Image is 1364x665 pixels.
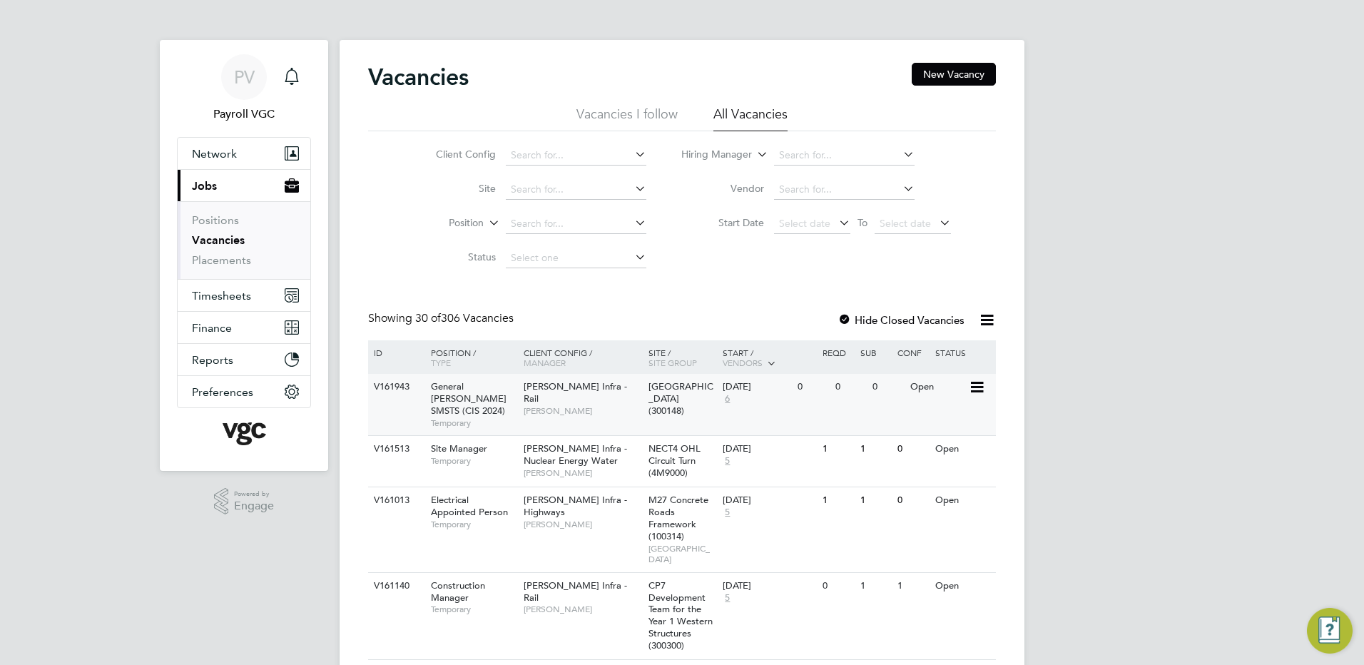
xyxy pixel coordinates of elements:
div: Open [932,573,994,599]
span: NECT4 OHL Circuit Turn (4M9000) [648,442,701,479]
div: [DATE] [723,381,790,393]
a: Powered byEngage [214,488,275,515]
span: General [PERSON_NAME] SMSTS (CIS 2024) [431,380,507,417]
button: Timesheets [178,280,310,311]
span: [GEOGRAPHIC_DATA] (300148) [648,380,713,417]
div: 1 [857,573,894,599]
button: Preferences [178,376,310,407]
div: [DATE] [723,580,815,592]
span: [PERSON_NAME] Infra - Rail [524,380,627,405]
span: Site Group [648,357,697,368]
div: V161943 [370,374,420,400]
a: PVPayroll VGC [177,54,311,123]
button: Engage Resource Center [1307,608,1353,654]
div: Conf [894,340,931,365]
span: M27 Concrete Roads Framework (100314) [648,494,708,542]
span: Timesheets [192,289,251,303]
span: Construction Manager [431,579,485,604]
div: Position / [420,340,520,375]
span: Finance [192,321,232,335]
input: Search for... [506,214,646,234]
div: V161513 [370,436,420,462]
input: Search for... [774,146,915,166]
div: [DATE] [723,443,815,455]
li: Vacancies I follow [576,106,678,131]
input: Search for... [506,146,646,166]
label: Position [402,216,484,230]
span: [PERSON_NAME] Infra - Nuclear Energy Water [524,442,627,467]
span: [PERSON_NAME] [524,604,641,615]
label: Vendor [682,182,764,195]
label: Site [414,182,496,195]
span: Select date [779,217,830,230]
span: [PERSON_NAME] [524,405,641,417]
button: Jobs [178,170,310,201]
span: Engage [234,500,274,512]
div: 0 [894,436,931,462]
div: 1 [857,487,894,514]
li: All Vacancies [713,106,788,131]
span: Site Manager [431,442,487,455]
h2: Vacancies [368,63,469,91]
span: Temporary [431,455,516,467]
div: Open [932,487,994,514]
span: Preferences [192,385,253,399]
div: V161013 [370,487,420,514]
div: 1 [894,573,931,599]
a: Placements [192,253,251,267]
span: Powered by [234,488,274,500]
span: 5 [723,455,732,467]
span: Temporary [431,604,516,615]
div: 0 [832,374,869,400]
span: [PERSON_NAME] [524,519,641,530]
span: Network [192,147,237,161]
button: New Vacancy [912,63,996,86]
button: Network [178,138,310,169]
span: Type [431,357,451,368]
div: Start / [719,340,819,376]
span: [GEOGRAPHIC_DATA] [648,543,716,565]
span: Select date [880,217,931,230]
span: [PERSON_NAME] Infra - Highways [524,494,627,518]
div: 0 [794,374,831,400]
button: Finance [178,312,310,343]
div: 0 [869,374,906,400]
div: V161140 [370,573,420,599]
div: 1 [819,487,856,514]
span: PV [234,68,255,86]
span: 306 Vacancies [415,311,514,325]
div: Status [932,340,994,365]
span: 5 [723,507,732,519]
span: Jobs [192,179,217,193]
div: Sub [857,340,894,365]
div: Open [907,374,969,400]
div: Site / [645,340,720,375]
a: Positions [192,213,239,227]
label: Start Date [682,216,764,229]
div: Showing [368,311,516,326]
a: Vacancies [192,233,245,247]
input: Select one [506,248,646,268]
div: 1 [819,436,856,462]
span: Electrical Appointed Person [431,494,508,518]
span: CP7 Development Team for the Year 1 Western Structures (300300) [648,579,713,651]
span: [PERSON_NAME] [524,467,641,479]
span: [PERSON_NAME] Infra - Rail [524,579,627,604]
nav: Main navigation [160,40,328,471]
span: 6 [723,393,732,405]
a: Go to home page [177,422,311,445]
span: 5 [723,592,732,604]
span: Manager [524,357,566,368]
button: Reports [178,344,310,375]
div: 0 [894,487,931,514]
span: Vendors [723,357,763,368]
div: Open [932,436,994,462]
span: To [853,213,872,232]
span: Reports [192,353,233,367]
div: Reqd [819,340,856,365]
label: Client Config [414,148,496,161]
span: 30 of [415,311,441,325]
div: 1 [857,436,894,462]
label: Hide Closed Vacancies [838,313,965,327]
img: vgcgroup-logo-retina.png [223,422,266,445]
